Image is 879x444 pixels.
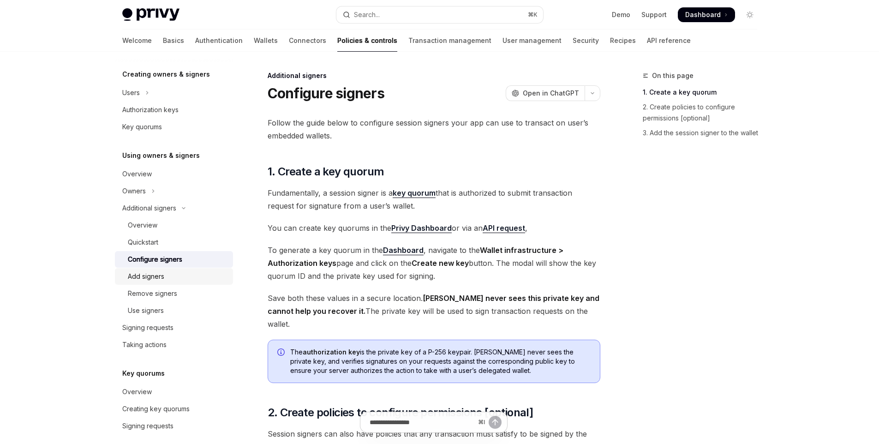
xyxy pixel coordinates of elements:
[643,85,765,100] a: 1. Create a key quorum
[122,420,173,432] div: Signing requests
[612,10,630,19] a: Demo
[610,30,636,52] a: Recipes
[268,116,600,142] span: Follow the guide below to configure session signers your app can use to transact on user’s embedd...
[115,401,233,417] a: Creating key quorums
[573,30,599,52] a: Security
[506,85,585,101] button: Open in ChatGPT
[268,71,600,80] div: Additional signers
[337,30,397,52] a: Policies & controls
[268,294,599,316] strong: [PERSON_NAME] never sees this private key and cannot help you recover it.
[641,10,667,19] a: Support
[195,30,243,52] a: Authentication
[354,9,380,20] div: Search...
[742,7,757,22] button: Toggle dark mode
[115,319,233,336] a: Signing requests
[115,285,233,302] a: Remove signers
[489,416,502,429] button: Send message
[393,188,436,198] a: key quorum
[128,271,164,282] div: Add signers
[277,348,287,358] svg: Info
[268,222,600,234] span: You can create key quorums in the or via an ,
[128,288,177,299] div: Remove signers
[115,384,233,400] a: Overview
[502,30,562,52] a: User management
[115,251,233,268] a: Configure signers
[412,258,469,268] strong: Create new key
[115,200,233,216] button: Toggle Additional signers section
[122,368,165,379] h5: Key quorums
[391,223,452,233] a: Privy Dashboard
[115,84,233,101] button: Toggle Users section
[128,305,164,316] div: Use signers
[122,30,152,52] a: Welcome
[678,7,735,22] a: Dashboard
[122,186,146,197] div: Owners
[115,217,233,234] a: Overview
[115,166,233,182] a: Overview
[370,412,474,432] input: Ask a question...
[122,8,179,21] img: light logo
[643,100,765,126] a: 2. Create policies to configure permissions [optional]
[122,150,200,161] h5: Using owners & signers
[483,223,525,233] a: API request
[115,183,233,199] button: Toggle Owners section
[122,69,210,80] h5: Creating owners & signers
[290,348,591,375] span: The is the private key of a P-256 keypair. [PERSON_NAME] never sees the private key, and verifies...
[115,234,233,251] a: Quickstart
[643,126,765,140] a: 3. Add the session signer to the wallet
[115,119,233,135] a: Key quorums
[528,11,538,18] span: ⌘ K
[128,237,158,248] div: Quickstart
[122,203,176,214] div: Additional signers
[122,322,173,333] div: Signing requests
[122,403,190,414] div: Creating key quorums
[122,104,179,115] div: Authorization keys
[122,386,152,397] div: Overview
[647,30,691,52] a: API reference
[128,220,157,231] div: Overview
[128,254,182,265] div: Configure signers
[115,302,233,319] a: Use signers
[122,168,152,180] div: Overview
[289,30,326,52] a: Connectors
[268,244,600,282] span: To generate a key quorum in the , navigate to the page and click on the button. The modal will sh...
[122,87,140,98] div: Users
[408,30,491,52] a: Transaction management
[115,268,233,285] a: Add signers
[122,121,162,132] div: Key quorums
[268,405,533,420] span: 2. Create policies to configure permissions [optional]
[163,30,184,52] a: Basics
[122,339,167,350] div: Taking actions
[115,336,233,353] a: Taking actions
[268,85,384,102] h1: Configure signers
[336,6,543,23] button: Open search
[303,348,360,356] strong: authorization key
[685,10,721,19] span: Dashboard
[383,246,424,255] a: Dashboard
[268,292,600,330] span: Save both these values in a secure location. The private key will be used to sign transaction req...
[115,102,233,118] a: Authorization keys
[254,30,278,52] a: Wallets
[268,164,384,179] span: 1. Create a key quorum
[652,70,694,81] span: On this page
[523,89,579,98] span: Open in ChatGPT
[268,186,600,212] span: Fundamentally, a session signer is a that is authorized to submit transaction request for signatu...
[115,418,233,434] a: Signing requests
